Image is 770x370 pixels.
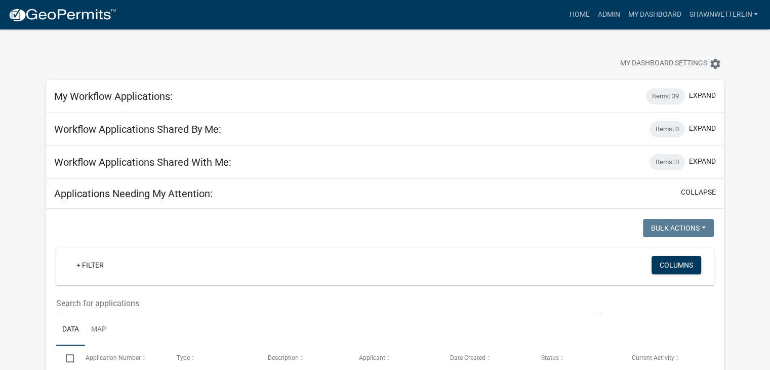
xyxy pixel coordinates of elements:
button: Bulk Actions [643,219,714,237]
a: Admin [593,5,624,24]
datatable-header-cell: Application Number [75,346,167,370]
h5: My Workflow Applications: [54,90,173,102]
button: expand [689,156,716,167]
a: Data [56,314,85,346]
datatable-header-cell: Description [258,346,349,370]
datatable-header-cell: Date Created [440,346,531,370]
span: Type [177,354,190,361]
a: Home [565,5,593,24]
a: ShawnWetterlin [685,5,762,24]
h5: Applications Needing My Attention: [54,188,213,200]
span: Current Activity [632,354,674,361]
span: Applicant [358,354,385,361]
span: Date Created [450,354,485,361]
input: Search for applications [56,293,601,314]
a: Map [85,314,112,346]
datatable-header-cell: Status [531,346,622,370]
button: My Dashboard Settingssettings [612,54,730,73]
a: + Filter [68,256,112,274]
span: My Dashboard Settings [620,58,707,70]
span: Status [541,354,558,361]
h5: Workflow Applications Shared With Me: [54,156,231,168]
button: expand [689,123,716,134]
span: Description [268,354,299,361]
div: Items: 0 [650,121,685,137]
i: settings [709,58,721,70]
button: collapse [681,187,716,198]
a: My Dashboard [624,5,685,24]
span: Application Number [86,354,141,361]
h5: Workflow Applications Shared By Me: [54,123,221,135]
div: Items: 0 [650,154,685,170]
datatable-header-cell: Applicant [349,346,440,370]
button: expand [689,90,716,101]
button: Columns [652,256,701,274]
datatable-header-cell: Current Activity [622,346,713,370]
datatable-header-cell: Select [56,346,75,370]
div: Items: 39 [646,88,685,104]
datatable-header-cell: Type [167,346,258,370]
